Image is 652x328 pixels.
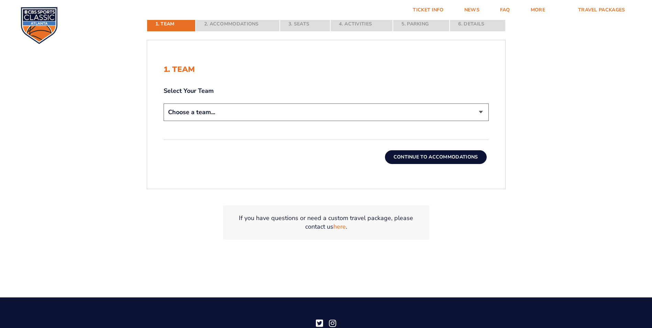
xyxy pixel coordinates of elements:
[231,214,421,231] p: If you have questions or need a custom travel package, please contact us .
[164,87,489,95] label: Select Your Team
[164,65,489,74] h2: 1. Team
[21,7,58,44] img: CBS Sports Classic
[333,222,346,231] a: here
[385,150,487,164] button: Continue To Accommodations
